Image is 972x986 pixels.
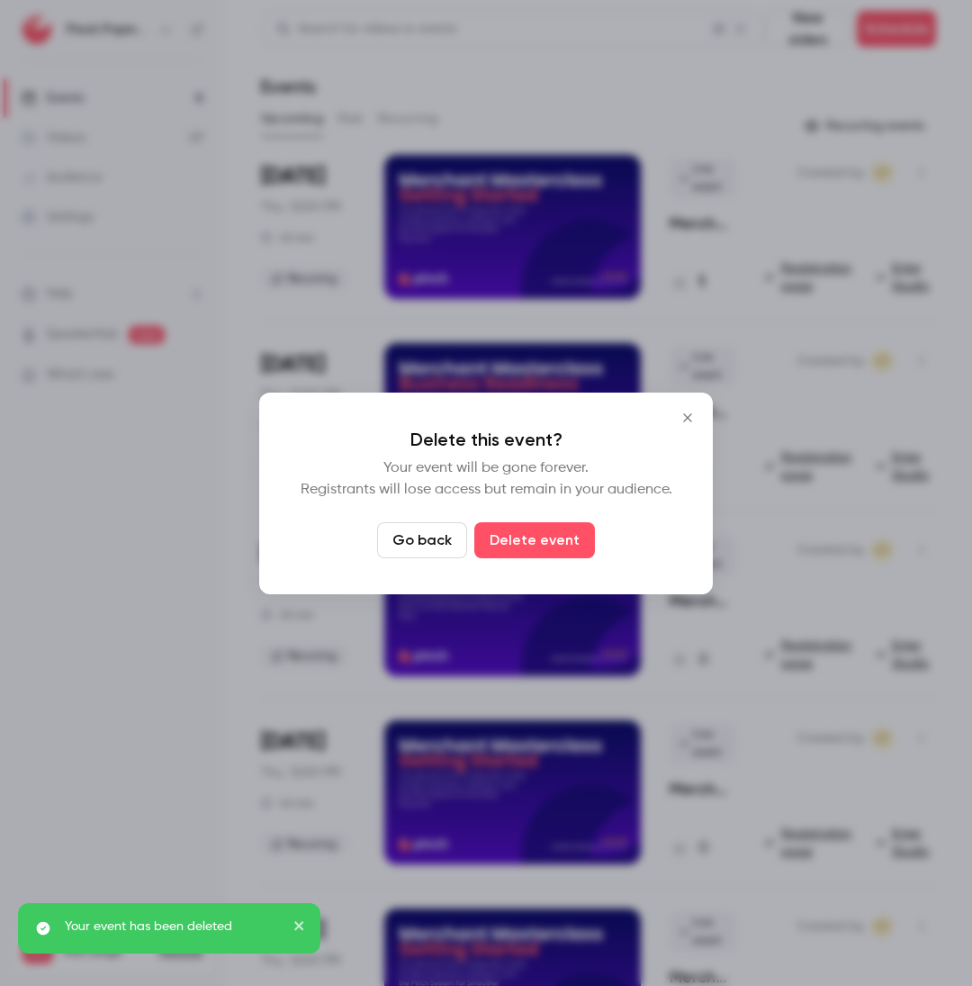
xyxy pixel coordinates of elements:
button: Go back [377,522,467,558]
p: Delete this event? [295,429,677,450]
button: Close [670,400,706,436]
button: Delete event [474,522,595,558]
p: Your event will be gone forever. Registrants will lose access but remain in your audience. [295,457,677,501]
button: close [293,918,306,939]
p: Your event has been deleted [65,918,281,936]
